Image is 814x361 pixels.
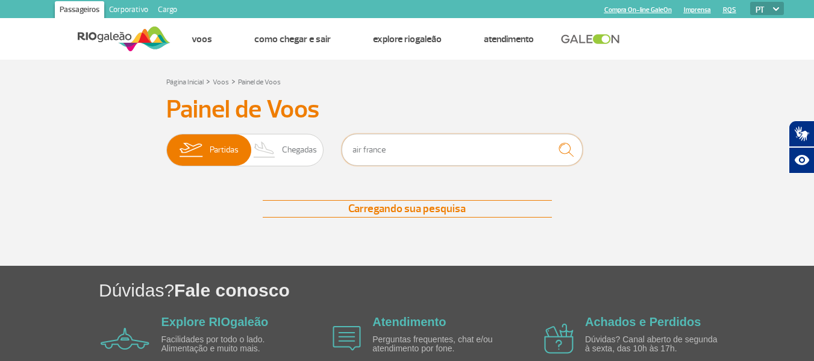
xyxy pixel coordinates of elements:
button: Abrir recursos assistivos. [789,147,814,174]
a: Painel de Voos [238,78,281,87]
a: Achados e Perdidos [585,315,701,328]
span: Fale conosco [174,280,290,300]
img: airplane icon [333,326,361,351]
img: slider-embarque [172,134,210,166]
a: Atendimento [484,33,534,45]
a: Atendimento [372,315,446,328]
a: Página Inicial [166,78,204,87]
a: Voos [213,78,229,87]
a: Cargo [153,1,182,20]
a: Como chegar e sair [254,33,331,45]
a: RQS [723,6,736,14]
div: Carregando sua pesquisa [263,200,552,218]
p: Perguntas frequentes, chat e/ou atendimento por fone. [372,335,511,354]
a: Imprensa [684,6,711,14]
a: Voos [192,33,212,45]
h3: Painel de Voos [166,95,648,125]
a: > [231,74,236,88]
span: Partidas [210,134,239,166]
div: Plugin de acessibilidade da Hand Talk. [789,121,814,174]
img: airplane icon [101,328,149,350]
span: Chegadas [282,134,317,166]
button: Abrir tradutor de língua de sinais. [789,121,814,147]
a: Passageiros [55,1,104,20]
p: Dúvidas? Canal aberto de segunda à sexta, das 10h às 17h. [585,335,724,354]
a: > [206,74,210,88]
a: Corporativo [104,1,153,20]
h1: Dúvidas? [99,278,814,303]
a: Compra On-line GaleOn [604,6,672,14]
img: airplane icon [544,324,574,354]
input: Voo, cidade ou cia aérea [342,134,583,166]
a: Explore RIOgaleão [373,33,442,45]
a: Explore RIOgaleão [161,315,269,328]
img: slider-desembarque [247,134,283,166]
p: Facilidades por todo o lado. Alimentação e muito mais. [161,335,300,354]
